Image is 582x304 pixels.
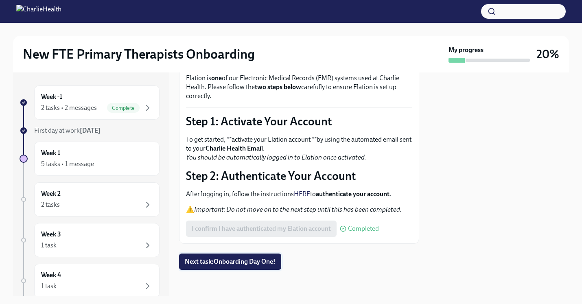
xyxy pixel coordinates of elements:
[536,47,559,61] h3: 20%
[41,230,61,239] h6: Week 3
[80,127,101,134] strong: [DATE]
[41,92,62,101] h6: Week -1
[16,5,61,18] img: CharlieHealth
[348,225,379,232] span: Completed
[20,126,160,135] a: First day at work[DATE]
[20,264,160,298] a: Week 41 task
[206,144,263,152] strong: Charlie Health Email
[185,258,276,266] span: Next task : Onboarding Day One!
[294,190,310,198] a: HERE
[41,200,60,209] div: 2 tasks
[20,182,160,217] a: Week 22 tasks
[23,46,255,62] h2: New FTE Primary Therapists Onboarding
[41,282,57,291] div: 1 task
[449,46,484,55] strong: My progress
[316,190,389,198] strong: authenticate your account
[20,85,160,120] a: Week -12 tasks • 2 messagesComplete
[41,241,57,250] div: 1 task
[186,114,412,129] p: Step 1: Activate Your Account
[186,153,366,161] em: You should be automatically logged in to Elation once activated.
[20,142,160,176] a: Week 15 tasks • 1 message
[41,271,61,280] h6: Week 4
[41,189,61,198] h6: Week 2
[34,127,101,134] span: First day at work
[186,190,412,199] p: After logging in, follow the instructions to .
[20,223,160,257] a: Week 31 task
[41,103,97,112] div: 2 tasks • 2 messages
[186,135,412,162] p: To get started, **activate your Elation account **by using the automated email sent to your .
[186,74,412,101] p: Elation is of our Electronic Medical Records (EMR) systems used at Charlie Health. Please follow ...
[41,160,94,168] div: 5 tasks • 1 message
[179,254,281,270] button: Next task:Onboarding Day One!
[186,168,412,183] p: Step 2: Authenticate Your Account
[211,74,222,82] strong: one
[41,149,60,157] h6: Week 1
[107,105,140,111] span: Complete
[255,83,301,91] strong: two steps below
[194,206,402,213] em: Important: Do not move on to the next step until this has been completed.
[186,205,412,214] p: ⚠️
